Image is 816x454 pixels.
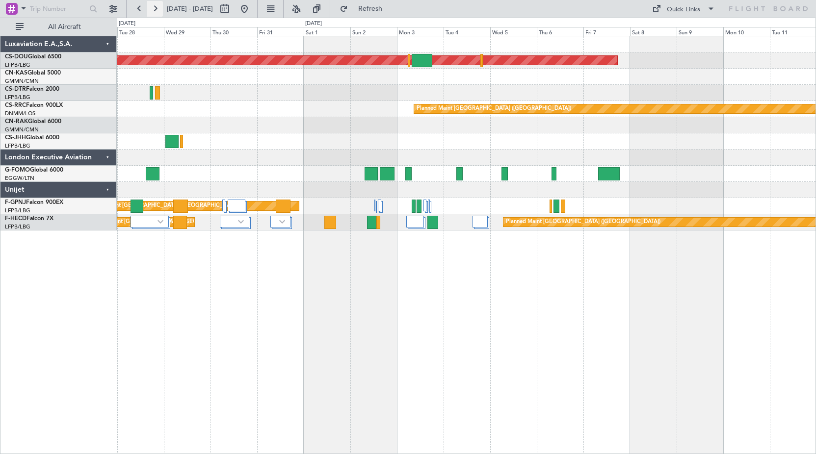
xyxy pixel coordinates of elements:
[5,110,35,117] a: DNMM/LOS
[5,119,28,125] span: CN-RAK
[5,102,26,108] span: CS-RRC
[630,27,677,36] div: Sat 8
[5,126,39,133] a: GMMN/CMN
[350,27,397,36] div: Sun 2
[5,223,30,230] a: LFPB/LBG
[26,24,104,30] span: All Aircraft
[279,220,285,224] img: arrow-gray.svg
[335,1,394,17] button: Refresh
[5,94,30,101] a: LFPB/LBG
[506,215,660,229] div: Planned Maint [GEOGRAPHIC_DATA] ([GEOGRAPHIC_DATA])
[5,167,63,173] a: G-FOMOGlobal 6000
[5,70,61,76] a: CN-KASGlobal 5000
[444,27,490,36] div: Tue 4
[117,27,164,36] div: Tue 28
[5,135,59,141] a: CS-JHHGlobal 6000
[647,1,720,17] button: Quick Links
[5,54,28,60] span: CS-DOU
[85,199,239,213] div: Planned Maint [GEOGRAPHIC_DATA] ([GEOGRAPHIC_DATA])
[167,4,213,13] span: [DATE] - [DATE]
[30,1,86,16] input: Trip Number
[5,200,26,205] span: F-GPNJ
[397,27,444,36] div: Mon 3
[5,77,39,85] a: GMMN/CMN
[5,175,34,182] a: EGGW/LTN
[537,27,583,36] div: Thu 6
[305,20,322,28] div: [DATE]
[723,27,770,36] div: Mon 10
[5,119,61,125] a: CN-RAKGlobal 6000
[677,27,723,36] div: Sun 9
[211,27,257,36] div: Thu 30
[583,27,630,36] div: Fri 7
[417,101,571,116] div: Planned Maint [GEOGRAPHIC_DATA] ([GEOGRAPHIC_DATA])
[5,61,30,69] a: LFPB/LBG
[5,216,26,222] span: F-HECD
[5,54,61,60] a: CS-DOUGlobal 6500
[5,167,30,173] span: G-FOMO
[11,19,106,35] button: All Aircraft
[158,220,163,224] img: arrow-gray.svg
[5,142,30,150] a: LFPB/LBG
[164,27,211,36] div: Wed 29
[5,70,27,76] span: CN-KAS
[304,27,350,36] div: Sat 1
[5,86,26,92] span: CS-DTR
[257,27,304,36] div: Fri 31
[350,5,391,12] span: Refresh
[5,102,63,108] a: CS-RRCFalcon 900LX
[5,200,63,205] a: F-GPNJFalcon 900EX
[5,86,59,92] a: CS-DTRFalcon 2000
[119,20,135,28] div: [DATE]
[5,207,30,214] a: LFPB/LBG
[667,5,700,15] div: Quick Links
[5,216,53,222] a: F-HECDFalcon 7X
[490,27,537,36] div: Wed 5
[5,135,26,141] span: CS-JHH
[238,220,244,224] img: arrow-gray.svg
